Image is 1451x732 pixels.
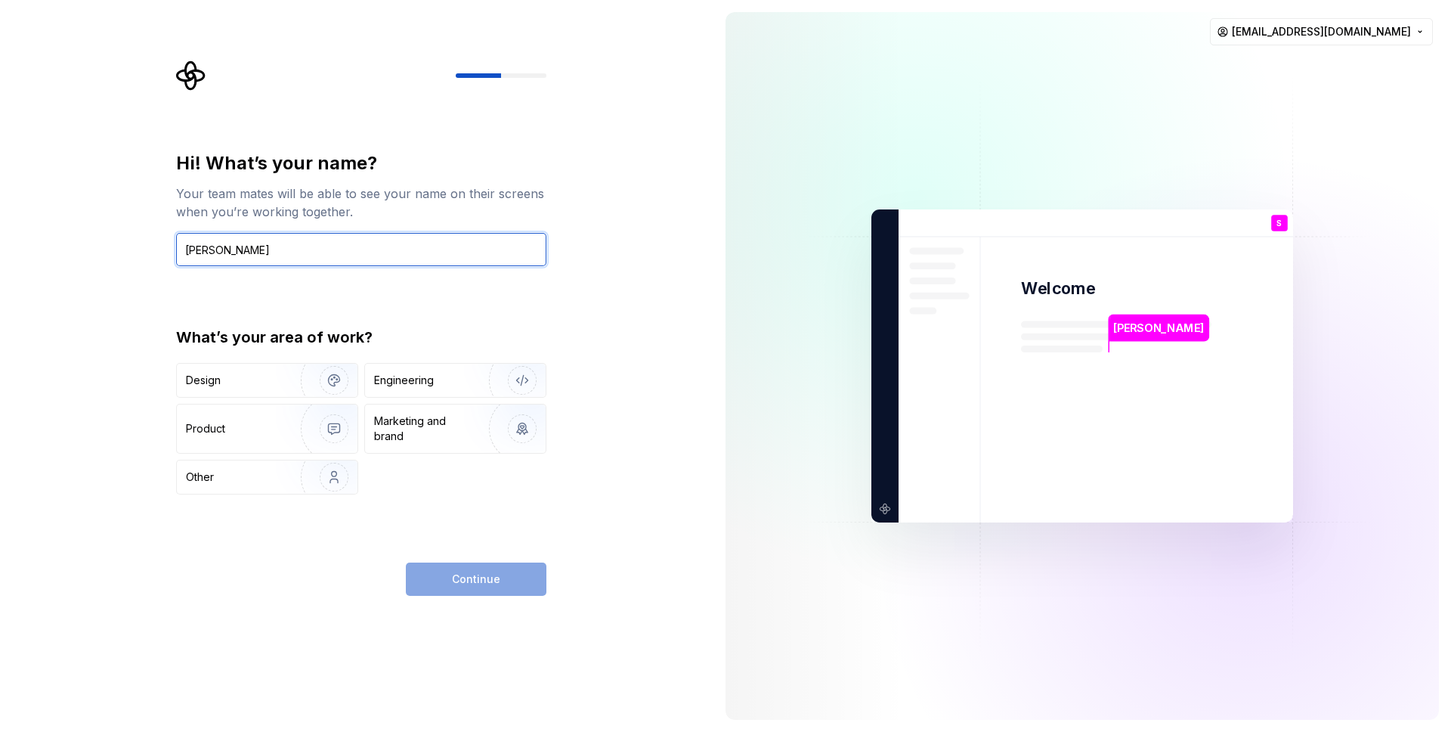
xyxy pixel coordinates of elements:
[374,373,434,388] div: Engineering
[176,327,546,348] div: What’s your area of work?
[1276,219,1282,228] p: S
[374,414,476,444] div: Marketing and brand
[176,185,546,221] div: Your team mates will be able to see your name on their screens when you’re working together.
[176,151,546,175] div: Hi! What’s your name?
[1210,18,1433,45] button: [EMAIL_ADDRESS][DOMAIN_NAME]
[1232,24,1411,39] span: [EMAIL_ADDRESS][DOMAIN_NAME]
[1113,320,1204,337] p: [PERSON_NAME]
[186,421,225,436] div: Product
[1021,278,1095,299] p: Welcome
[186,470,214,485] div: Other
[176,233,546,266] input: Han Solo
[186,373,221,388] div: Design
[176,60,206,91] svg: Supernova Logo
